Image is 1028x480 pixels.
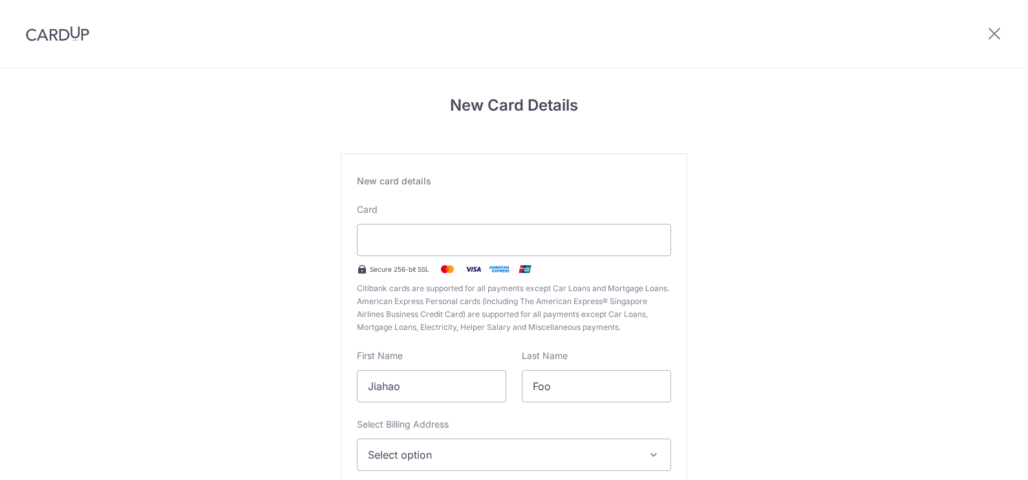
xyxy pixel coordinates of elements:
[522,370,671,402] input: Cardholder Last Name
[368,232,660,248] iframe: Secure card payment input frame
[486,261,512,277] img: .alt.amex
[26,26,89,41] img: CardUp
[357,439,671,471] button: Select option
[357,418,449,431] label: Select Billing Address
[357,175,671,188] div: New card details
[522,349,568,362] label: Last Name
[368,447,637,463] span: Select option
[370,264,429,274] span: Secure 256-bit SSL
[512,261,538,277] img: .alt.unionpay
[460,261,486,277] img: Visa
[341,94,687,117] h4: New Card Details
[357,349,403,362] label: First Name
[357,282,671,334] span: Citibank cards are supported for all payments except Car Loans and Mortgage Loans. American Expre...
[434,261,460,277] img: Mastercard
[357,370,506,402] input: Cardholder First Name
[357,203,378,216] label: Card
